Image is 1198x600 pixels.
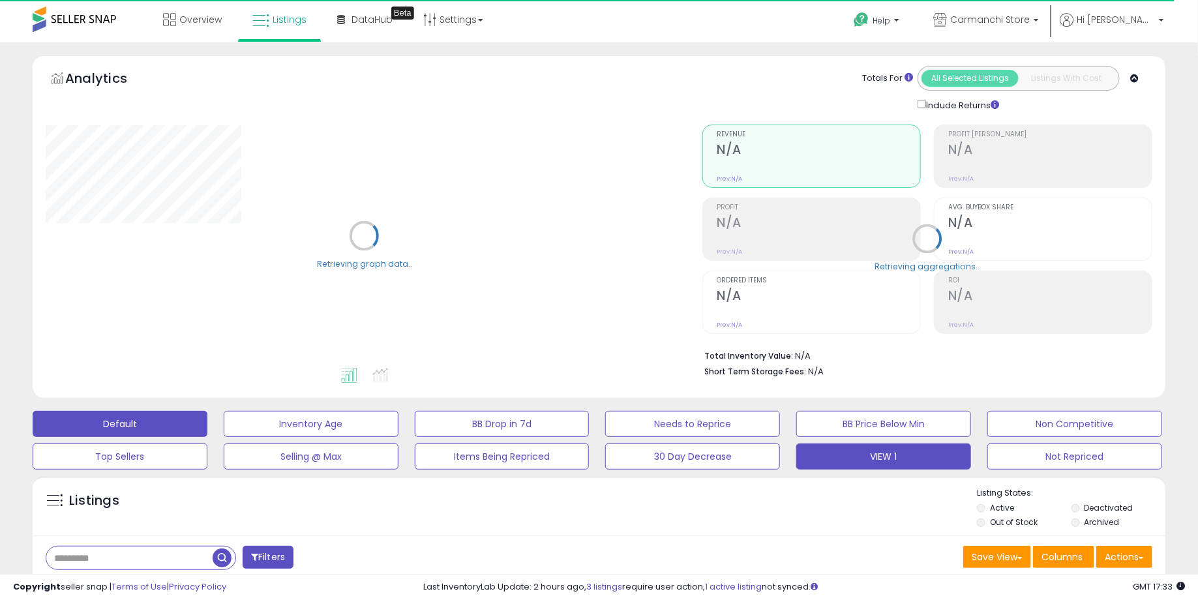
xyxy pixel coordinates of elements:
label: Archived [1085,517,1120,528]
span: Hi [PERSON_NAME] [1077,13,1155,26]
button: Needs to Reprice [605,411,780,437]
button: VIEW 1 [796,443,971,470]
h5: Listings [69,492,119,510]
button: Selling @ Max [224,443,398,470]
span: Help [873,15,890,26]
button: 30 Day Decrease [605,443,780,470]
button: Save View [963,546,1031,568]
label: Deactivated [1085,502,1133,513]
button: Inventory Age [224,411,398,437]
span: 2025-10-10 17:33 GMT [1133,580,1185,593]
div: Tooltip anchor [391,7,414,20]
button: Default [33,411,207,437]
a: Terms of Use [112,580,167,593]
span: Listings [273,13,307,26]
div: Totals For [862,72,913,85]
button: BB Price Below Min [796,411,971,437]
span: Carmanchi Store [950,13,1030,26]
div: Retrieving aggregations.. [875,261,980,273]
button: Non Competitive [987,411,1162,437]
strong: Copyright [13,580,61,593]
div: Last InventoryLab Update: 2 hours ago, require user action, not synced. [423,581,1185,593]
i: Get Help [853,12,869,28]
button: Items Being Repriced [415,443,590,470]
span: DataHub [352,13,393,26]
button: Filters [243,546,293,569]
span: Columns [1041,550,1083,563]
div: Include Returns [908,97,1015,112]
button: Columns [1033,546,1094,568]
a: 1 active listing [705,580,762,593]
button: BB Drop in 7d [415,411,590,437]
a: 3 listings [586,580,622,593]
label: Out of Stock [990,517,1038,528]
span: Overview [179,13,222,26]
a: Help [843,2,912,42]
a: Privacy Policy [169,580,226,593]
button: Top Sellers [33,443,207,470]
button: Listings With Cost [1018,70,1115,87]
button: Not Repriced [987,443,1162,470]
button: All Selected Listings [921,70,1019,87]
button: Actions [1096,546,1152,568]
div: seller snap | | [13,581,226,593]
label: Active [990,502,1014,513]
a: Hi [PERSON_NAME] [1060,13,1164,42]
div: Retrieving graph data.. [317,258,412,270]
p: Listing States: [977,487,1165,500]
h5: Analytics [65,69,153,91]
